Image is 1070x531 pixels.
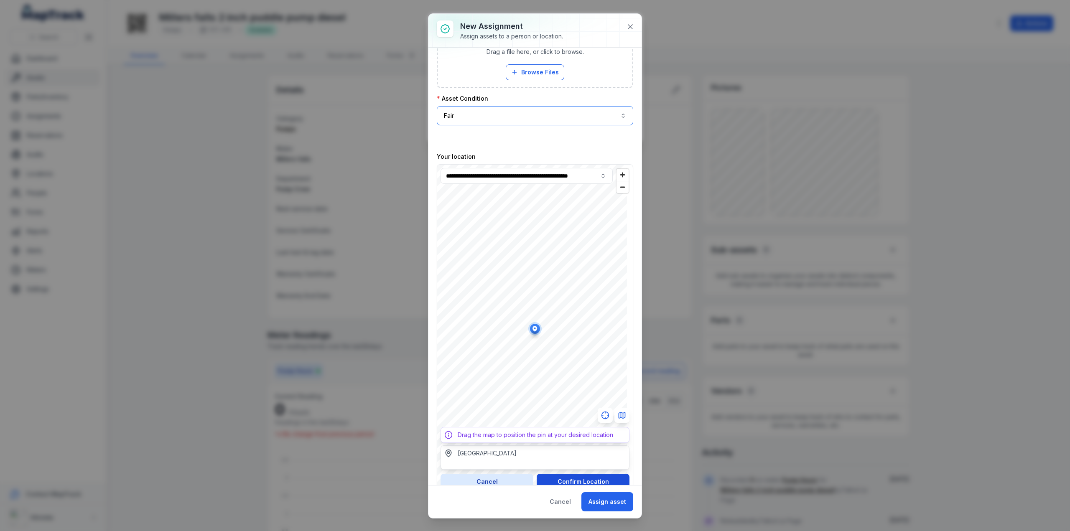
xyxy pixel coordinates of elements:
[460,32,563,41] div: Assign assets to a person or location.
[617,169,629,181] button: Zoom in
[614,408,629,423] button: Switch to Map View
[441,474,533,490] button: Cancel
[458,449,517,457] div: [GEOGRAPHIC_DATA]
[506,64,564,80] button: Browse Files
[617,181,629,193] button: Zoom out
[458,431,613,439] div: Drag the map to position the pin at your desired location
[437,106,633,125] button: Fair
[537,474,629,490] button: Confirm Location
[437,152,476,161] label: Your location
[437,94,488,103] label: Asset Condition
[437,165,627,493] canvas: Map
[543,492,578,511] button: Cancel
[581,492,633,511] button: Assign asset
[487,48,584,56] span: Drag a file here, or click to browse.
[460,20,563,32] h3: New assignment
